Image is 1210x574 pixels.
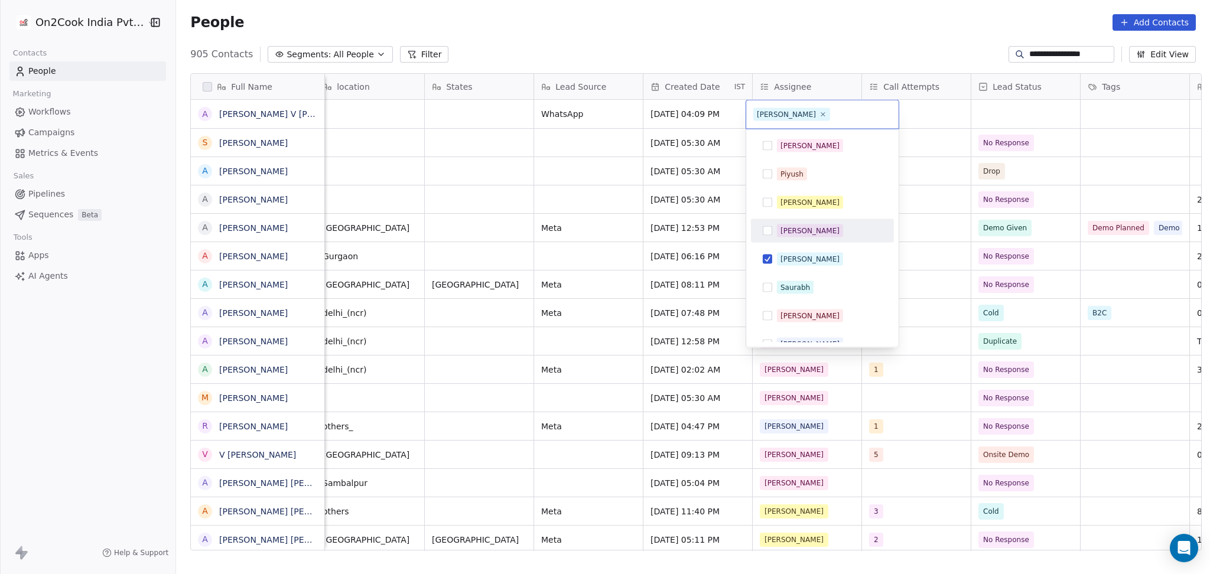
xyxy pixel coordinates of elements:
div: [PERSON_NAME] [780,339,840,350]
div: [PERSON_NAME] [780,141,840,151]
div: [PERSON_NAME] [780,311,840,321]
div: [PERSON_NAME] [780,197,840,208]
div: Piyush [780,169,804,180]
div: Suggestions [751,134,894,526]
div: [PERSON_NAME] [780,254,840,265]
div: [PERSON_NAME] [780,226,840,236]
div: [PERSON_NAME] [757,109,816,120]
div: Saurabh [780,282,810,293]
